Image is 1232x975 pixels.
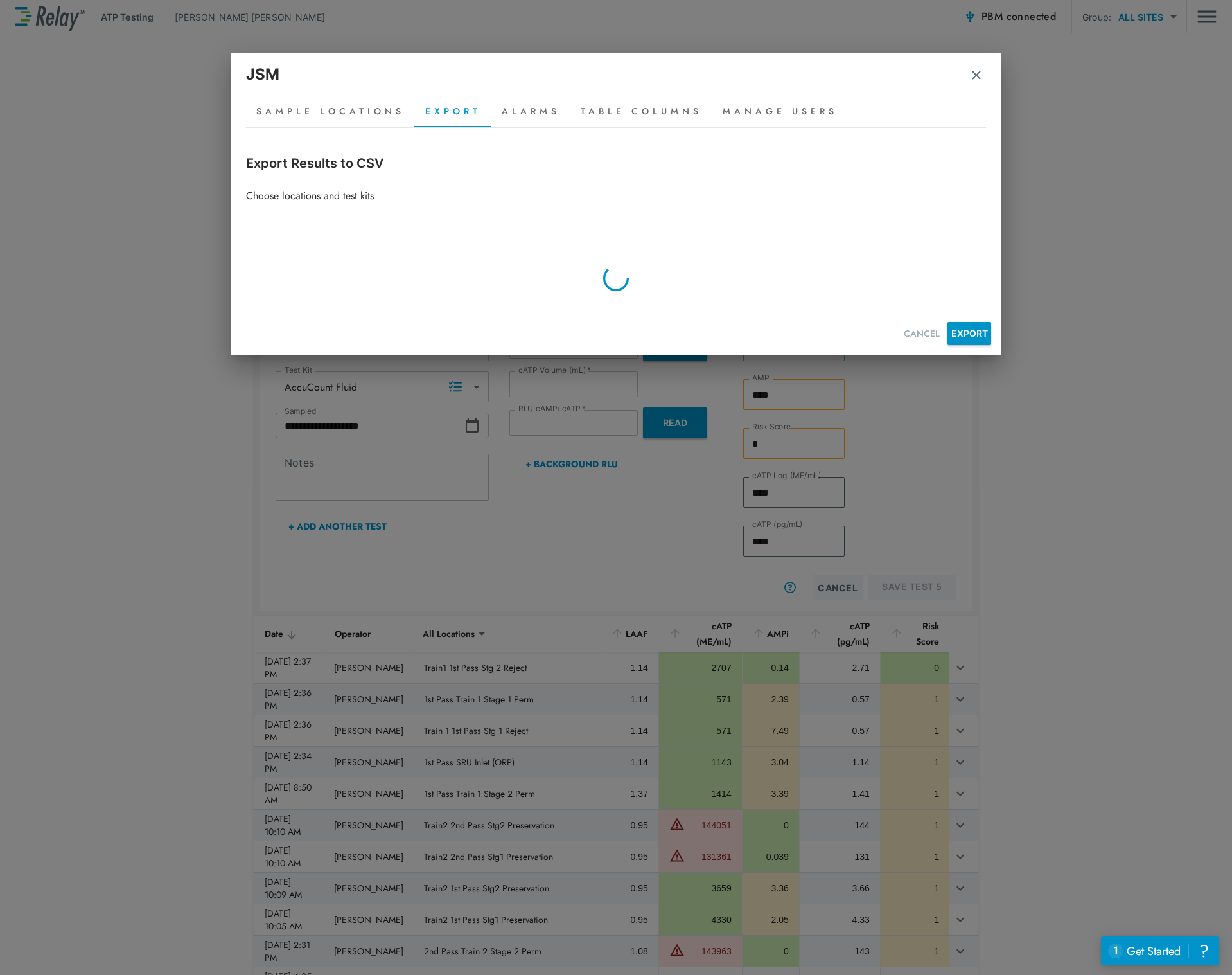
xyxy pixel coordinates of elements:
[970,69,983,82] img: Remove
[246,63,279,86] p: JSM
[899,322,945,346] button: CANCEL
[570,96,712,127] button: Table Columns
[246,188,986,204] p: Choose locations and test kits
[491,96,570,127] button: Alarms
[246,96,415,127] button: Sample Locations
[246,154,986,173] p: Export Results to CSV
[415,96,491,127] button: Export
[947,322,991,345] button: EXPORT
[712,96,848,127] button: Manage Users
[1101,936,1219,965] iframe: Resource center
